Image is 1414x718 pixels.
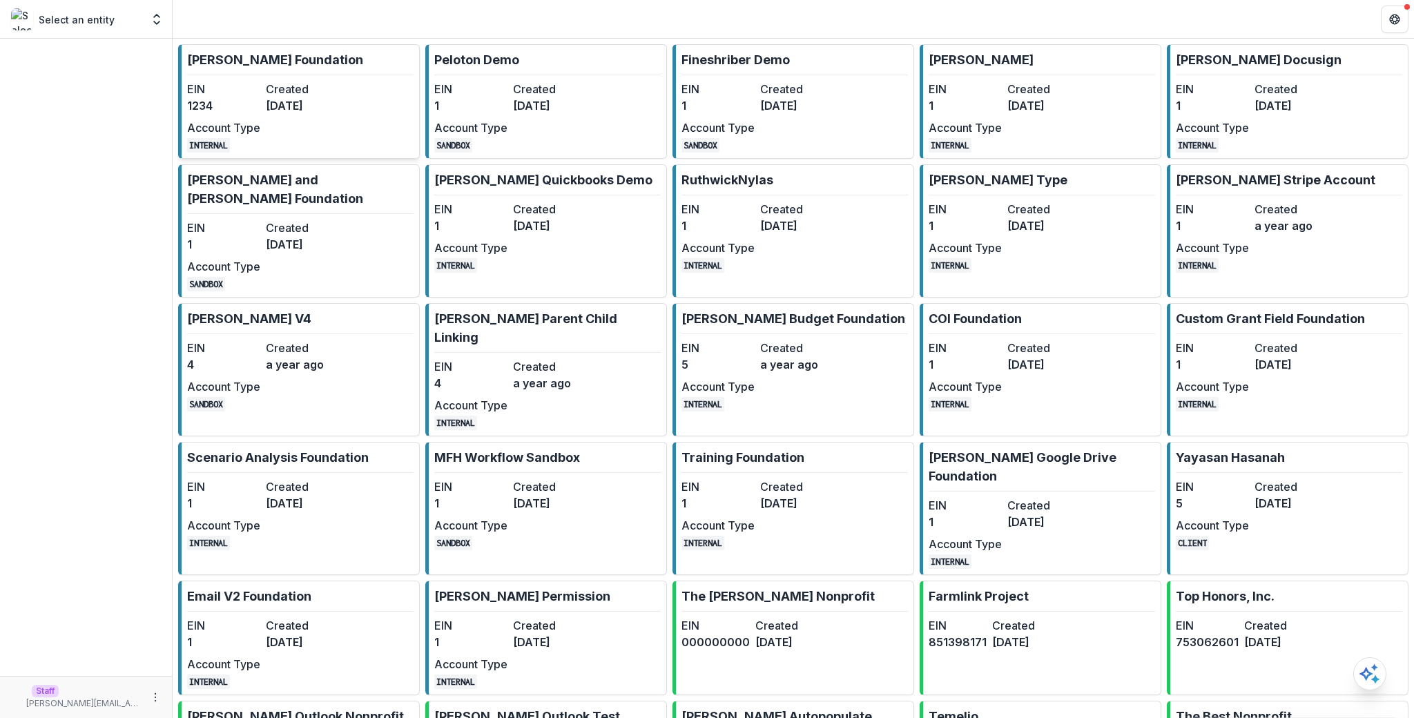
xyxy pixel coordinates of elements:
code: INTERNAL [1176,397,1219,411]
dt: Created [760,478,833,495]
button: Get Help [1381,6,1408,33]
dd: 000000000 [681,634,750,650]
dd: 5 [1176,495,1249,512]
code: INTERNAL [929,138,971,153]
dd: [DATE] [513,634,586,650]
a: MFH Workflow SandboxEIN1Created[DATE]Account TypeSANDBOX [425,442,667,575]
dt: EIN [1176,617,1239,634]
dd: [DATE] [992,634,1050,650]
a: Yayasan HasanahEIN5Created[DATE]Account TypeCLIENT [1167,442,1408,575]
dd: [DATE] [1007,217,1081,234]
dt: Created [513,358,586,375]
dd: 1 [681,97,755,114]
dt: Created [1007,340,1081,356]
dt: Account Type [434,517,507,534]
p: MFH Workflow Sandbox [434,448,580,467]
dd: [DATE] [1007,356,1081,373]
dt: Account Type [187,517,260,534]
dt: EIN [434,358,507,375]
a: [PERSON_NAME] Google Drive FoundationEIN1Created[DATE]Account TypeINTERNAL [920,442,1161,575]
dd: 1 [434,495,507,512]
dt: Created [266,478,339,495]
code: INTERNAL [681,258,724,273]
dt: EIN [434,81,507,97]
dd: 1 [187,634,260,650]
dd: [DATE] [755,634,824,650]
a: Farmlink ProjectEIN851398171Created[DATE] [920,581,1161,695]
dd: 1 [434,634,507,650]
dt: Created [513,617,586,634]
dt: EIN [929,340,1002,356]
p: RuthwickNylas [681,171,773,189]
dd: 1 [434,217,507,234]
dt: Created [1007,201,1081,217]
dt: Account Type [187,656,260,672]
dt: EIN [681,81,755,97]
dd: 1 [434,97,507,114]
p: [PERSON_NAME] and [PERSON_NAME] Foundation [187,171,414,208]
dt: EIN [1176,81,1249,97]
dt: Account Type [187,258,260,275]
a: [PERSON_NAME] TypeEIN1Created[DATE]Account TypeINTERNAL [920,164,1161,298]
dd: [DATE] [1244,634,1307,650]
dd: a year ago [1255,217,1328,234]
dd: [DATE] [760,495,833,512]
a: Training FoundationEIN1Created[DATE]Account TypeINTERNAL [672,442,914,575]
p: Staff [32,685,59,697]
p: The [PERSON_NAME] Nonprofit [681,587,875,605]
code: INTERNAL [187,536,230,550]
dd: [DATE] [1255,356,1328,373]
code: INTERNAL [681,536,724,550]
p: Farmlink Project [929,587,1029,605]
p: Yayasan Hasanah [1176,448,1285,467]
a: [PERSON_NAME] V4EIN4Createda year agoAccount TypeSANDBOX [178,303,420,436]
dt: Account Type [681,119,755,136]
dd: 1 [929,514,1002,530]
dd: [DATE] [513,217,586,234]
dt: EIN [929,497,1002,514]
dt: Created [760,340,833,356]
code: INTERNAL [1176,138,1219,153]
a: Scenario Analysis FoundationEIN1Created[DATE]Account TypeINTERNAL [178,442,420,575]
dt: Account Type [929,378,1002,395]
dd: [DATE] [1007,97,1081,114]
dt: Account Type [1176,517,1249,534]
dt: EIN [1176,201,1249,217]
dt: Created [755,617,824,634]
p: Custom Grant Field Foundation [1176,309,1365,328]
dd: 5 [681,356,755,373]
dt: Created [1255,201,1328,217]
dt: Created [1007,81,1081,97]
dt: Created [266,81,339,97]
dd: 1 [681,217,755,234]
dt: EIN [187,220,260,236]
a: The [PERSON_NAME] NonprofitEIN000000000Created[DATE] [672,581,914,695]
dt: EIN [434,478,507,495]
dt: EIN [1176,340,1249,356]
dd: [DATE] [1255,97,1328,114]
dd: 753062601 [1176,634,1239,650]
dt: Account Type [434,656,507,672]
dt: EIN [187,478,260,495]
code: INTERNAL [187,138,230,153]
dt: Created [1244,617,1307,634]
dt: Account Type [929,240,1002,256]
img: Select an entity [11,8,33,30]
a: [PERSON_NAME] Budget FoundationEIN5Createda year agoAccount TypeINTERNAL [672,303,914,436]
code: INTERNAL [929,554,971,569]
dd: a year ago [266,356,339,373]
a: [PERSON_NAME] FoundationEIN1234Created[DATE]Account TypeINTERNAL [178,44,420,159]
a: Custom Grant Field FoundationEIN1Created[DATE]Account TypeINTERNAL [1167,303,1408,436]
dt: Created [1255,340,1328,356]
dd: [DATE] [760,217,833,234]
p: [PERSON_NAME] Budget Foundation [681,309,905,328]
p: [PERSON_NAME] Type [929,171,1067,189]
p: Email V2 Foundation [187,587,311,605]
a: RuthwickNylasEIN1Created[DATE]Account TypeINTERNAL [672,164,914,298]
dt: Created [760,81,833,97]
dd: 1 [929,217,1002,234]
dt: EIN [929,81,1002,97]
p: Training Foundation [681,448,804,467]
p: [PERSON_NAME] Stripe Account [1176,171,1375,189]
dd: [DATE] [266,236,339,253]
